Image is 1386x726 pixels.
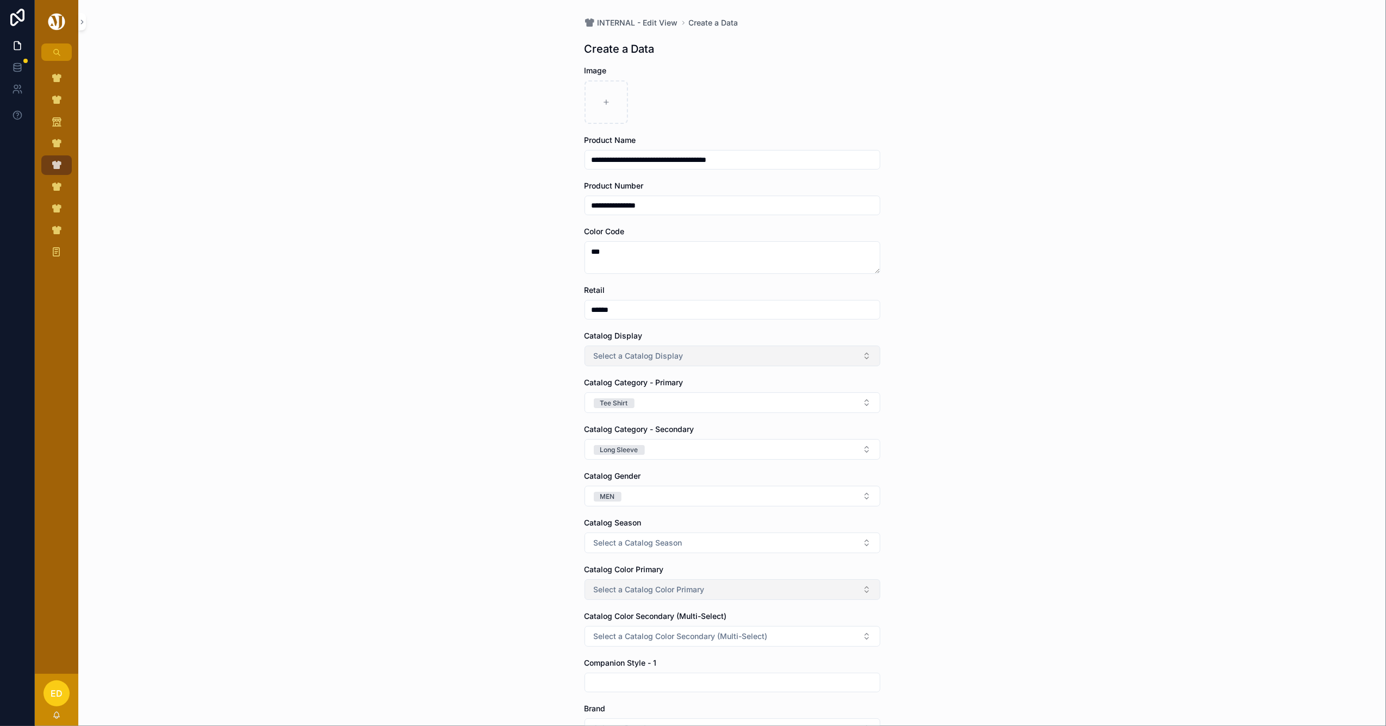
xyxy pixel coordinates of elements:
a: Create a Data [689,17,738,28]
button: Select Button [585,486,880,506]
span: Select a Catalog Season [594,537,682,548]
button: Select Button [585,346,880,366]
button: Select Button [585,533,880,553]
div: Tee Shirt [600,398,628,408]
span: Product Number [585,181,644,190]
div: MEN [600,492,615,502]
span: Catalog Season [585,518,642,527]
button: Select Button [585,626,880,647]
span: Catalog Gender [585,471,641,480]
h1: Create a Data [585,41,655,57]
span: Catalog Display [585,331,643,340]
button: Unselect LONG_SLEEVE [594,444,645,455]
span: Catalog Color Secondary (Multi-Select) [585,611,727,621]
span: Retail [585,285,605,295]
span: Select a Catalog Display [594,351,683,361]
button: Unselect TEE_SHIRT [594,397,635,408]
span: Catalog Color Primary [585,565,664,574]
span: Color Code [585,227,625,236]
span: Product Name [585,135,636,145]
span: Catalog Category - Primary [585,378,683,387]
button: Select Button [585,579,880,600]
button: Select Button [585,439,880,460]
img: App logo [46,13,67,30]
a: INTERNAL - Edit View [585,17,678,28]
span: Image [585,66,607,75]
span: Brand [585,704,606,713]
span: Catalog Category - Secondary [585,424,694,434]
span: Select a Catalog Color Secondary (Multi-Select) [594,631,768,642]
span: INTERNAL - Edit View [598,17,678,28]
button: Select Button [585,392,880,413]
div: scrollable content [35,61,78,276]
span: Companion Style - 1 [585,658,657,667]
div: Long Sleeve [600,445,638,455]
span: Select a Catalog Color Primary [594,584,705,595]
span: ED [51,687,63,700]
